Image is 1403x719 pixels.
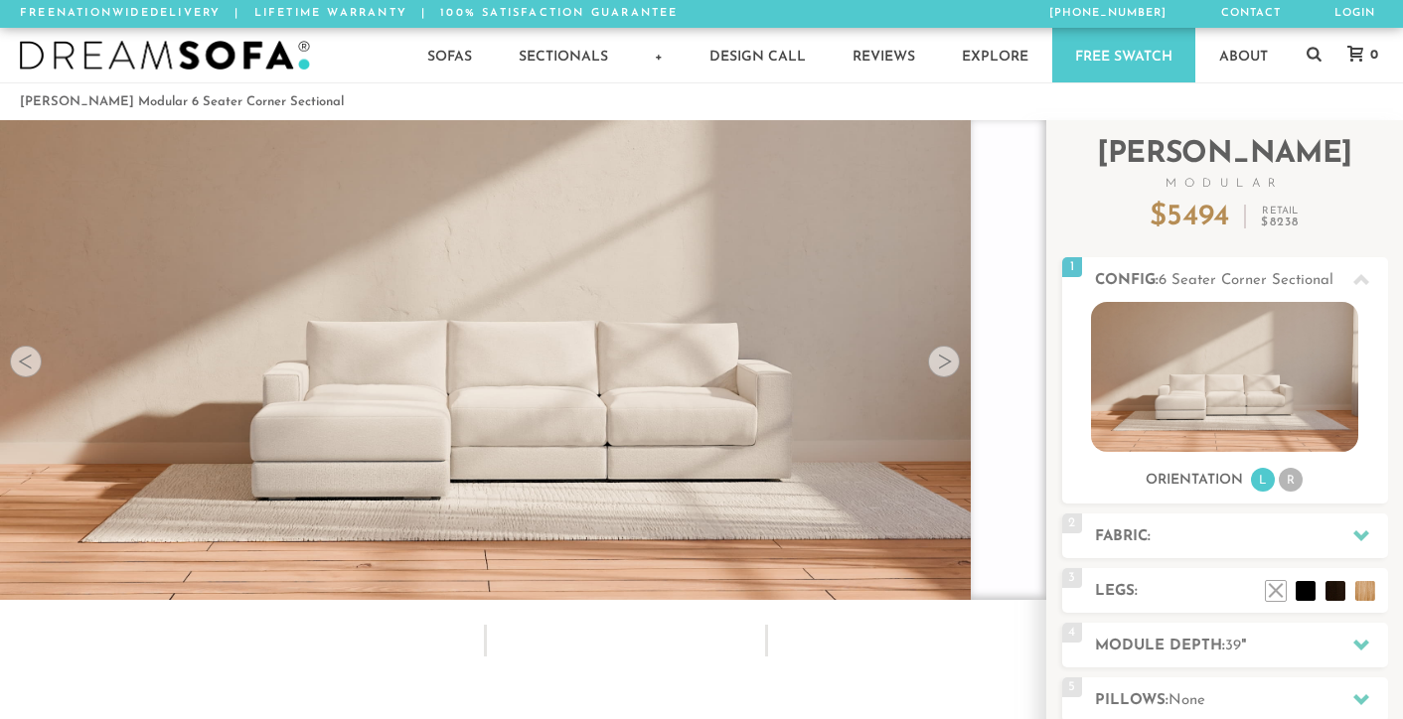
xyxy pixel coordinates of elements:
span: 39 [1225,639,1241,653]
a: 0 [1327,46,1388,64]
p: $ [1150,203,1229,232]
img: landon-sofa-no_legs-no_pillows-1.jpg [1091,302,1358,452]
span: 4 [1062,623,1082,643]
span: 6 Seater Corner Sectional [1159,273,1333,288]
a: Reviews [830,28,938,82]
span: Modular [1062,178,1388,190]
a: About [1196,28,1291,82]
li: [PERSON_NAME] Modular 6 Seater Corner Sectional [20,88,344,115]
li: R [1279,468,1303,492]
a: Explore [939,28,1051,82]
h2: Legs: [1095,580,1388,603]
li: L [1251,468,1275,492]
a: + [632,28,686,82]
a: Sofas [404,28,495,82]
span: | [421,8,426,19]
span: None [1169,693,1205,708]
a: Free Swatch [1052,28,1195,82]
h3: Orientation [1146,472,1243,490]
span: 8238 [1270,216,1300,228]
span: 1 [1062,257,1082,277]
em: $ [1261,216,1299,228]
h2: Pillows: [1095,689,1388,712]
h2: Config: [1095,269,1388,292]
a: Sectionals [496,28,631,82]
span: 3 [1062,568,1082,588]
img: DreamSofa - Inspired By Life, Designed By You [20,41,310,71]
a: Design Call [687,28,829,82]
span: 5 [1062,677,1082,697]
p: Retail [1261,207,1299,228]
span: 2 [1062,513,1082,533]
h2: Fabric: [1095,525,1388,548]
span: | [234,8,239,19]
em: Nationwide [57,8,150,19]
span: 0 [1365,49,1378,62]
h2: [PERSON_NAME] [1062,140,1388,190]
span: 5494 [1167,202,1229,232]
h2: Module Depth: " [1095,635,1388,657]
